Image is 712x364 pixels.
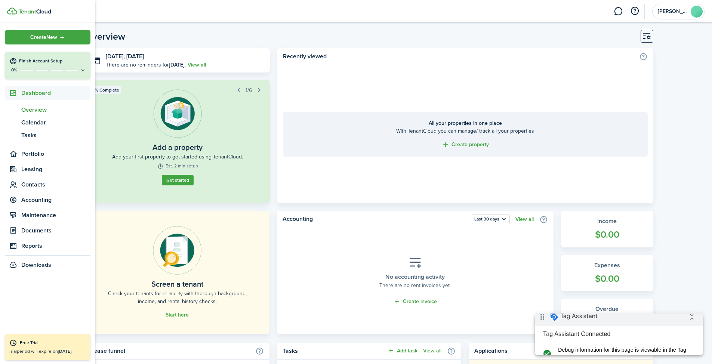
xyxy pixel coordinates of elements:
p: Trial [9,348,87,355]
span: Create New [30,35,57,40]
img: Online payments [153,226,201,275]
span: Overview [21,105,90,114]
span: period will expire on [17,348,73,355]
a: Reports [5,239,90,253]
span: Leasing [21,165,90,174]
widget-stats-title: Expenses [568,261,646,270]
span: 1/6 [246,86,252,94]
a: View all [188,61,206,69]
home-placeholder-description: Check your tenants for reliability with thorough background, income, and rental history checks. [102,290,253,305]
button: Prev step [233,85,244,95]
button: Finish Account Setup0% [5,52,90,79]
img: TenantCloud [7,7,17,15]
home-widget-title: Recently viewed [283,52,635,61]
widget-stats-title: Overdue [568,305,646,314]
home-placeholder-title: All your properties in one place [290,119,640,127]
span: Contacts [21,180,90,189]
widget-stats-count: $0.00 [568,228,646,242]
header-page-title: Overview [85,32,125,41]
a: Income$0.00 [561,211,653,247]
p: There are no reminders for . [106,61,186,69]
i: check_circle [6,33,18,47]
button: Add task [387,346,417,355]
placeholder-title: No accounting activity [385,272,445,281]
img: TenantCloud [18,9,51,14]
a: Learn more [66,41,94,47]
avatar-text: L [691,6,703,18]
span: Debug information for this page is viewable in the Tag Assistant window [23,33,156,47]
a: Free TrialTrialperiod will expire on[DATE]. [5,334,90,360]
button: Open resource center [628,5,641,18]
widget-stats-count: $0.00 [568,272,646,286]
home-placeholder-description: With TenantCloud you can manage/ track all your properties [290,127,640,135]
a: View all [515,216,534,222]
button: Open menu [5,30,90,44]
a: Start here [166,312,189,318]
span: Maintenance [21,211,90,220]
span: Tasks [21,131,90,140]
h4: Finish Account Setup [19,58,86,64]
div: Free Trial [20,339,87,347]
home-widget-title: Accounting [283,215,468,224]
a: Get started [161,175,193,185]
a: Tasks [5,129,90,142]
home-widget-title: Applications [474,346,635,355]
a: Overview [5,104,90,116]
h3: [DATE], [DATE] [106,52,265,61]
span: Dashboard [21,89,90,98]
span: Reports [21,241,90,250]
a: Calendar [5,116,90,129]
span: Portfolio [21,149,90,158]
home-placeholder-title: Screen a tenant [151,278,203,290]
button: Customise [641,30,653,43]
span: Downloads [21,260,51,269]
button: Next step [254,85,264,95]
a: Create property [442,141,489,149]
span: 0% Complete [92,87,119,93]
widget-step-description: Add your first property to get started using TenantCloud. [112,153,243,161]
home-widget-title: Tasks [283,346,383,355]
widget-step-title: Add a property [152,142,203,153]
home-widget-title: Lease funnel [91,346,252,355]
p: 0% [9,67,19,73]
span: Accounting [21,195,90,204]
b: [DATE] [169,61,185,69]
placeholder-description: There are no rent invoices yet. [379,281,451,289]
a: Expenses$0.00 [561,255,653,291]
span: Documents [21,226,90,235]
a: View all [423,348,441,354]
span: Logan [658,9,688,14]
button: Last 30 days [472,215,510,224]
b: [DATE]. [58,348,73,355]
button: Open menu [472,215,510,224]
widget-step-time: Est. 2 min setup [157,163,198,169]
a: Create invoice [393,297,437,306]
a: Overdue$0.00 [561,299,653,335]
span: Calendar [21,118,90,127]
widget-stats-title: Income [568,217,646,226]
a: Messaging [611,2,625,21]
img: Property [153,89,202,138]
